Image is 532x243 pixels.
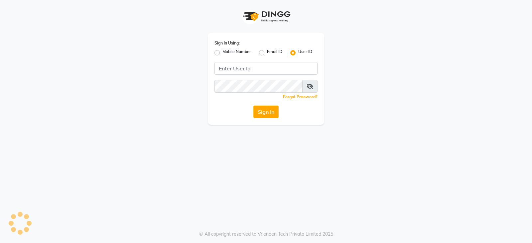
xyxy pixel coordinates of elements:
a: Forgot Password? [283,94,318,99]
label: Mobile Number [222,49,251,57]
img: logo1.svg [239,7,293,26]
input: Username [214,80,303,93]
label: Email ID [267,49,282,57]
button: Sign In [253,106,279,118]
label: Sign In Using: [214,40,240,46]
input: Username [214,62,318,75]
label: User ID [298,49,312,57]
